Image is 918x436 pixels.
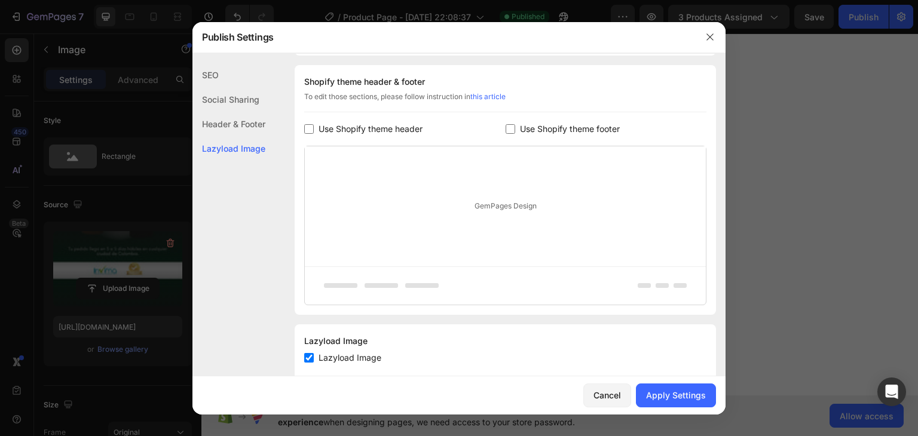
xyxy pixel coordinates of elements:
[304,334,706,348] div: Lazyload Image
[304,91,706,112] div: To edit those sections, please follow instruction in
[636,383,716,407] button: Apply Settings
[646,389,706,401] div: Apply Settings
[319,122,423,136] span: Use Shopify theme header
[593,389,621,401] div: Cancel
[877,377,906,406] div: Open Intercom Messenger
[305,146,706,266] div: GemPages Design
[192,63,265,87] div: SEO
[192,87,265,112] div: Social Sharing
[304,75,706,89] div: Shopify theme header & footer
[470,92,506,101] a: this article
[192,136,265,161] div: Lazyload Image
[192,22,694,53] div: Publish Settings
[520,122,620,136] span: Use Shopify theme footer
[583,383,631,407] button: Cancel
[319,351,381,365] span: Lazyload Image
[192,112,265,136] div: Header & Footer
